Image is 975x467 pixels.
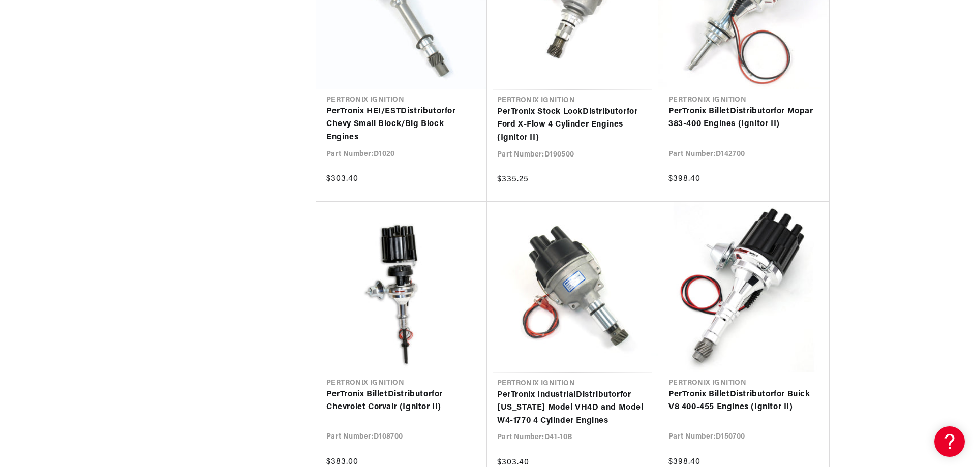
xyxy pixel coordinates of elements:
a: PerTronix BilletDistributorfor Chevrolet Corvair (Ignitor II) [326,388,477,414]
a: PerTronix BilletDistributorfor Buick V8 400-455 Engines (Ignitor II) [668,388,819,414]
a: PerTronix Stock LookDistributorfor Ford X-Flow 4 Cylinder Engines (Ignitor II) [497,106,648,145]
a: PerTronix HEI/ESTDistributorfor Chevy Small Block/Big Block Engines [326,105,477,144]
a: PerTronix IndustrialDistributorfor [US_STATE] Model VH4D and Model W4-1770 4 Cylinder Engines [497,389,648,428]
a: PerTronix BilletDistributorfor Mopar 383-400 Engines (Ignitor II) [668,105,819,131]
